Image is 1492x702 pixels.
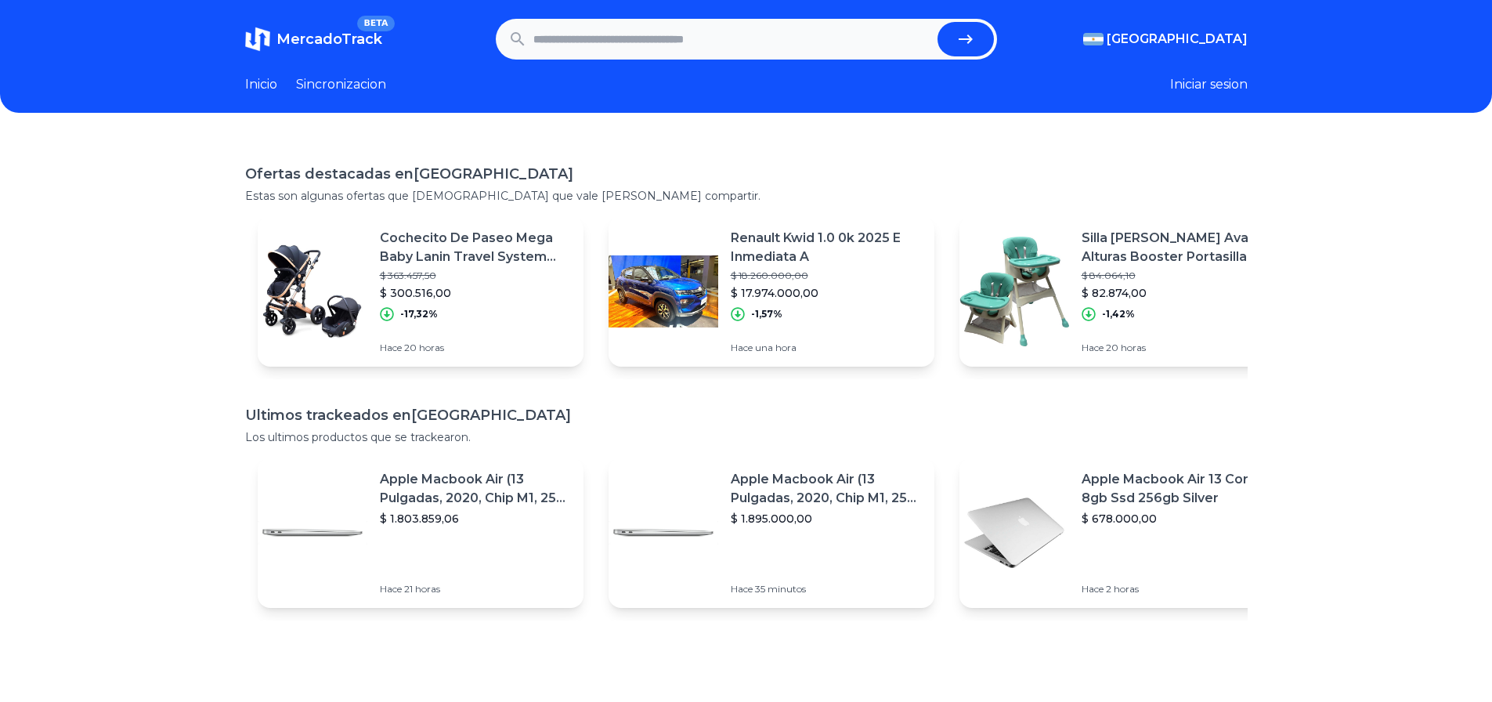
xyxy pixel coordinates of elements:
p: Hace 2 horas [1082,583,1273,595]
a: Featured imageSilla [PERSON_NAME] Avanti Alturas Booster Portasilla Bandeja$ 84.064,10$ 82.874,00... [959,216,1285,367]
img: Argentina [1083,33,1104,45]
span: BETA [357,16,394,31]
p: Hace 21 horas [380,583,571,595]
a: Featured imageApple Macbook Air 13 Core I5 8gb Ssd 256gb Silver$ 678.000,00Hace 2 horas [959,458,1285,608]
p: Apple Macbook Air 13 Core I5 8gb Ssd 256gb Silver [1082,470,1273,508]
a: Featured imageCochecito De Paseo Mega Baby Lanin Travel System Negro Con Chasis Color Dorado$ 363... [258,216,583,367]
p: Apple Macbook Air (13 Pulgadas, 2020, Chip M1, 256 Gb De Ssd, 8 Gb De Ram) - Plata [731,470,922,508]
img: Featured image [959,478,1069,588]
img: Featured image [959,237,1069,346]
p: $ 82.874,00 [1082,285,1273,301]
span: [GEOGRAPHIC_DATA] [1107,30,1248,49]
p: $ 1.803.859,06 [380,511,571,526]
p: Los ultimos productos que se trackearon. [245,429,1248,445]
a: Featured imageApple Macbook Air (13 Pulgadas, 2020, Chip M1, 256 Gb De Ssd, 8 Gb De Ram) - Plata$... [609,458,934,608]
p: Hace 35 minutos [731,583,922,595]
a: MercadoTrackBETA [245,27,382,52]
h1: Ofertas destacadas en [GEOGRAPHIC_DATA] [245,163,1248,185]
p: Renault Kwid 1.0 0k 2025 E Inmediata A [731,229,922,266]
p: Hace una hora [731,342,922,354]
p: -1,57% [751,308,782,320]
a: Featured imageApple Macbook Air (13 Pulgadas, 2020, Chip M1, 256 Gb De Ssd, 8 Gb De Ram) - Plata$... [258,458,583,608]
img: Featured image [609,478,718,588]
h1: Ultimos trackeados en [GEOGRAPHIC_DATA] [245,404,1248,426]
span: MercadoTrack [276,31,382,48]
img: MercadoTrack [245,27,270,52]
p: -17,32% [400,308,438,320]
p: $ 1.895.000,00 [731,511,922,526]
p: -1,42% [1102,308,1135,320]
button: [GEOGRAPHIC_DATA] [1083,30,1248,49]
p: Hace 20 horas [1082,342,1273,354]
p: Estas son algunas ofertas que [DEMOGRAPHIC_DATA] que vale [PERSON_NAME] compartir. [245,188,1248,204]
p: Apple Macbook Air (13 Pulgadas, 2020, Chip M1, 256 Gb De Ssd, 8 Gb De Ram) - Plata [380,470,571,508]
p: $ 84.064,10 [1082,270,1273,282]
p: Hace 20 horas [380,342,571,354]
a: Featured imageRenault Kwid 1.0 0k 2025 E Inmediata A$ 18.260.000,00$ 17.974.000,00-1,57%Hace una ... [609,216,934,367]
p: $ 363.457,50 [380,270,571,282]
a: Inicio [245,75,277,94]
p: $ 18.260.000,00 [731,270,922,282]
p: $ 17.974.000,00 [731,285,922,301]
p: $ 678.000,00 [1082,511,1273,526]
p: Cochecito De Paseo Mega Baby Lanin Travel System Negro Con Chasis Color Dorado [380,229,571,266]
img: Featured image [258,478,367,588]
button: Iniciar sesion [1170,75,1248,94]
p: Silla [PERSON_NAME] Avanti Alturas Booster Portasilla Bandeja [1082,229,1273,266]
img: Featured image [609,237,718,346]
p: $ 300.516,00 [380,285,571,301]
a: Sincronizacion [296,75,386,94]
img: Featured image [258,237,367,346]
